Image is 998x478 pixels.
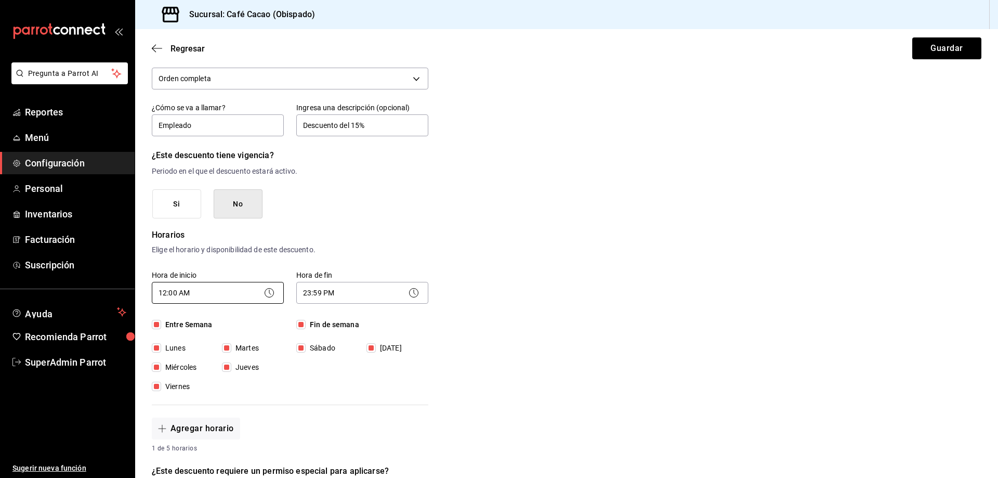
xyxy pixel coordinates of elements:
[25,105,126,119] span: Reportes
[152,166,428,177] p: Periodo en el que el descuento estará activo.
[152,68,428,89] div: Orden completa
[161,381,190,392] span: Viernes
[296,104,428,111] label: Ingresa una descripción (opcional)
[11,62,128,84] button: Pregunta a Parrot AI
[152,44,205,54] button: Regresar
[231,343,259,354] span: Martes
[306,319,359,330] span: Fin de semana
[25,207,126,221] span: Inventarios
[152,104,284,111] label: ¿Cómo se va a llamar?
[170,44,205,54] span: Regresar
[25,232,126,247] span: Facturación
[25,131,126,145] span: Menú
[152,148,428,163] h6: ¿Este descuento tiene vigencia?
[152,271,284,278] label: Hora de inicio
[912,37,981,59] button: Guardar
[7,75,128,86] a: Pregunta a Parrot AI
[214,189,262,219] button: No
[161,343,186,354] span: Lunes
[296,282,428,304] div: 23:59 PM
[25,355,126,369] span: SuperAdmin Parrot
[114,27,123,35] button: open_drawer_menu
[152,244,428,255] p: Elige el horario y disponibilidad de este descuento.
[152,282,284,304] div: 12:00 AM
[296,271,428,278] label: Hora de fin
[25,156,126,170] span: Configuración
[376,343,402,354] span: [DATE]
[161,319,213,330] span: Entre Semana
[25,306,113,318] span: Ayuda
[12,463,126,474] span: Sugerir nueva función
[152,189,201,219] button: Si
[161,362,196,373] span: Miércoles
[231,362,259,373] span: Jueves
[152,418,240,440] button: Agregar horario
[25,330,126,344] span: Recomienda Parrot
[25,258,126,272] span: Suscripción
[306,343,335,354] span: Sábado
[152,444,428,454] span: 1 de 5 horarios
[152,229,428,241] p: Horarios
[25,182,126,196] span: Personal
[28,68,112,79] span: Pregunta a Parrot AI
[181,8,315,21] h3: Sucursal: Café Cacao (Obispado)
